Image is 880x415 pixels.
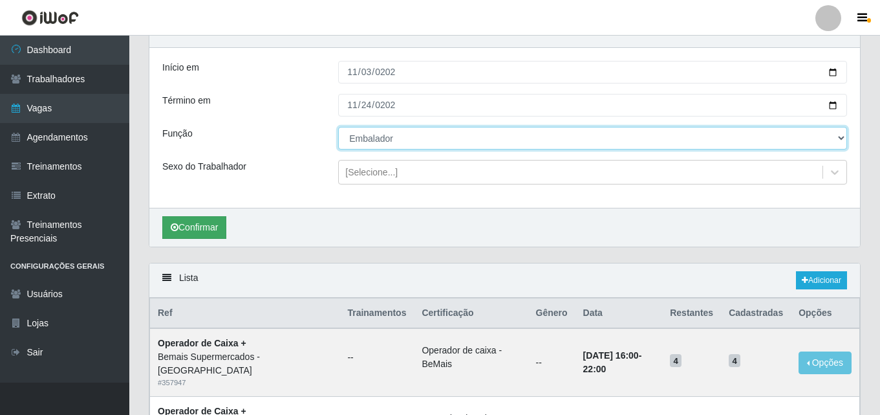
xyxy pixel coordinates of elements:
div: [Selecione...] [345,166,398,179]
a: Adicionar [796,271,847,289]
th: Trainamentos [339,298,414,329]
div: Lista [149,264,860,298]
th: Restantes [662,298,721,329]
strong: - [583,350,642,374]
strong: Operador de Caixa + [158,338,246,348]
time: 22:00 [583,364,606,374]
label: Função [162,127,193,140]
button: Confirmar [162,216,226,239]
th: Gênero [528,298,575,329]
ul: -- [347,351,406,365]
td: -- [528,328,575,396]
img: CoreUI Logo [21,10,79,26]
span: 4 [729,354,740,367]
div: # 357947 [158,377,332,388]
label: Início em [162,61,199,74]
button: Opções [799,352,852,374]
input: 00/00/0000 [338,61,847,84]
time: [DATE] 16:00 [583,350,639,361]
label: Sexo do Trabalhador [162,160,246,174]
input: 00/00/0000 [338,94,847,117]
th: Opções [791,298,859,329]
li: Operador de caixa - BeMais [422,344,520,371]
th: Ref [150,298,340,329]
th: Cadastradas [721,298,791,329]
div: Bemais Supermercados - [GEOGRAPHIC_DATA] [158,350,332,377]
span: 4 [670,354,681,367]
th: Data [575,298,663,329]
label: Término em [162,94,211,107]
th: Certificação [414,298,528,329]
